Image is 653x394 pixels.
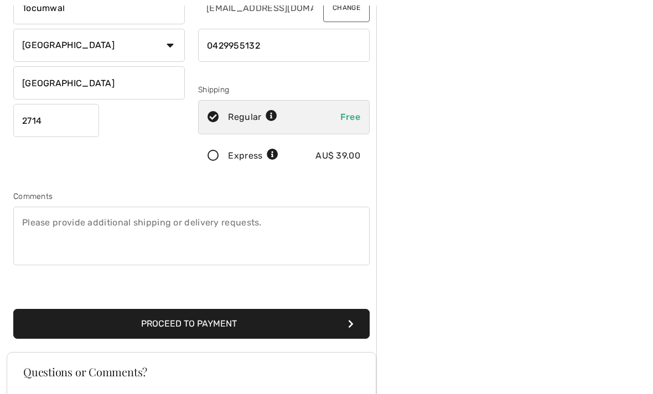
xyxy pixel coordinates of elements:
[228,111,277,124] div: Regular
[228,149,278,162] div: Express
[198,84,370,96] div: Shipping
[23,366,360,377] h3: Questions or Comments?
[13,104,99,137] input: Zip/Postal Code
[13,309,370,339] button: Proceed to Payment
[198,29,370,62] input: Mobile
[340,112,360,122] span: Free
[13,191,370,202] div: Comments
[315,149,360,162] div: AU$ 39.00
[13,66,185,99] input: State/Province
